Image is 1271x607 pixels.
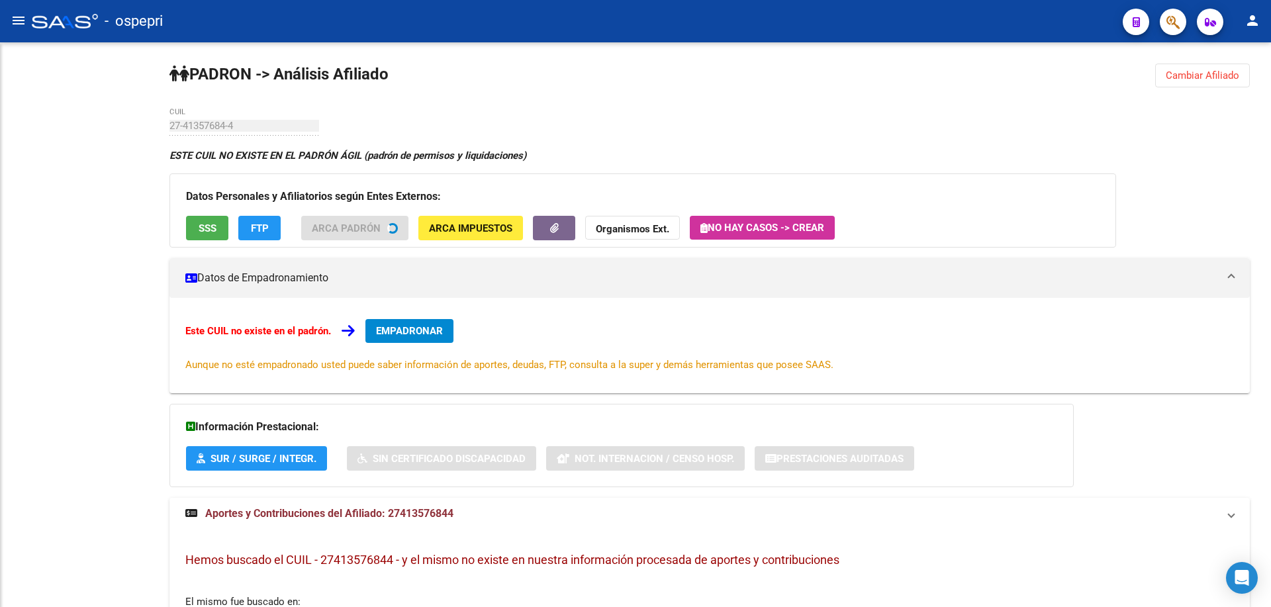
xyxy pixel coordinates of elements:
button: Sin Certificado Discapacidad [347,446,536,471]
button: FTP [238,216,281,240]
span: No hay casos -> Crear [700,222,824,234]
span: Not. Internacion / Censo Hosp. [575,453,734,465]
span: ARCA Padrón [312,222,381,234]
mat-icon: person [1245,13,1260,28]
h3: Datos Personales y Afiliatorios según Entes Externos: [186,187,1100,206]
h3: Información Prestacional: [186,418,1057,436]
span: Cambiar Afiliado [1166,70,1239,81]
button: SSS [186,216,228,240]
button: Organismos Ext. [585,216,680,240]
div: Datos de Empadronamiento [169,298,1250,393]
mat-expansion-panel-header: Aportes y Contribuciones del Afiliado: 27413576844 [169,498,1250,530]
button: EMPADRONAR [365,319,453,343]
span: EMPADRONAR [376,325,443,337]
span: SUR / SURGE / INTEGR. [211,453,316,465]
button: Not. Internacion / Censo Hosp. [546,446,745,471]
strong: ESTE CUIL NO EXISTE EN EL PADRÓN ÁGIL (padrón de permisos y liquidaciones) [169,150,526,162]
span: FTP [251,222,269,234]
span: Hemos buscado el CUIL - 27413576844 - y el mismo no existe en nuestra información procesada de ap... [185,553,839,567]
span: SSS [199,222,216,234]
span: Aportes y Contribuciones del Afiliado: 27413576844 [205,507,453,520]
span: - ospepri [105,7,163,36]
button: SUR / SURGE / INTEGR. [186,446,327,471]
button: No hay casos -> Crear [690,216,835,240]
span: Aunque no esté empadronado usted puede saber información de aportes, deudas, FTP, consulta a la s... [185,359,833,371]
mat-panel-title: Datos de Empadronamiento [185,271,1218,285]
button: ARCA Padrón [301,216,408,240]
strong: PADRON -> Análisis Afiliado [169,65,389,83]
span: Prestaciones Auditadas [777,453,904,465]
span: Sin Certificado Discapacidad [373,453,526,465]
div: Open Intercom Messenger [1226,562,1258,594]
mat-icon: menu [11,13,26,28]
button: ARCA Impuestos [418,216,523,240]
strong: Organismos Ext. [596,223,669,235]
span: ARCA Impuestos [429,222,512,234]
strong: Este CUIL no existe en el padrón. [185,325,331,337]
button: Prestaciones Auditadas [755,446,914,471]
mat-expansion-panel-header: Datos de Empadronamiento [169,258,1250,298]
button: Cambiar Afiliado [1155,64,1250,87]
